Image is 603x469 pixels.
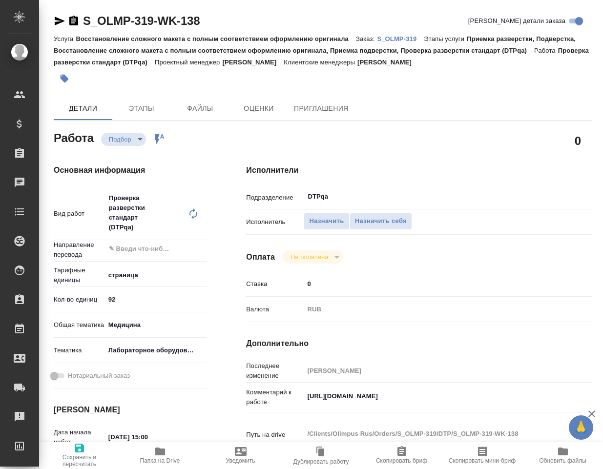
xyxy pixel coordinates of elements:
[120,442,200,469] button: Папка на Drive
[522,442,603,469] button: Обновить файлы
[54,295,105,305] p: Кол-во единиц
[377,34,424,42] a: S_OLMP-319
[54,35,76,42] p: Услуга
[246,338,592,349] h4: Дополнительно
[105,292,208,306] input: ✎ Введи что-нибудь
[45,454,114,468] span: Сохранить и пересчитать
[376,457,427,464] span: Скопировать бриф
[361,442,442,469] button: Скопировать бриф
[222,59,284,66] p: [PERSON_NAME]
[281,442,361,469] button: Дублировать работу
[246,305,304,314] p: Валюта
[54,320,105,330] p: Общая тематика
[539,457,586,464] span: Обновить файлы
[54,47,589,66] p: Проверка разверстки стандарт (DTPqa)
[449,457,516,464] span: Скопировать мини-бриф
[573,417,589,438] span: 🙏
[468,16,565,26] span: [PERSON_NAME] детали заказа
[60,102,106,115] span: Детали
[246,361,304,381] p: Последнее изменение
[226,457,255,464] span: Уведомить
[304,388,563,405] textarea: [URL][DOMAIN_NAME]
[294,102,349,115] span: Приглашения
[39,442,120,469] button: Сохранить и пересчитать
[246,193,304,203] p: Подразделение
[357,59,419,66] p: [PERSON_NAME]
[350,213,412,230] button: Назначить себя
[293,458,349,465] span: Дублировать работу
[304,213,349,230] button: Назначить
[304,364,563,378] input: Пустое поле
[246,251,275,263] h4: Оплата
[288,253,331,261] button: Не оплачена
[246,279,304,289] p: Ставка
[118,102,165,115] span: Этапы
[54,404,207,416] h4: [PERSON_NAME]
[105,430,190,444] input: ✎ Введи что-нибудь
[284,59,357,66] p: Клиентские менеджеры
[569,415,593,440] button: 🙏
[54,128,94,146] h2: Работа
[101,133,146,146] div: Подбор
[54,346,105,355] p: Тематика
[246,164,592,176] h4: Исполнители
[246,217,304,227] p: Исполнитель
[246,430,304,440] p: Путь на drive
[108,243,172,255] input: ✎ Введи что-нибудь
[283,250,343,264] div: Подбор
[304,277,563,291] input: ✎ Введи что-нибудь
[54,240,105,260] p: Направление перевода
[309,216,344,227] span: Назначить
[534,47,558,54] p: Работа
[575,132,581,149] h2: 0
[246,387,304,407] p: Комментарий к работе
[177,102,224,115] span: Файлы
[155,59,222,66] p: Проектный менеджер
[304,301,563,318] div: RUB
[105,267,208,284] div: страница
[442,442,522,469] button: Скопировать мини-бриф
[68,15,80,27] button: Скопировать ссылку
[105,342,208,359] div: Лабораторное оборудование
[54,68,75,89] button: Добавить тэг
[140,457,180,464] span: Папка на Drive
[54,209,105,219] p: Вид работ
[202,248,204,250] button: Open
[235,102,282,115] span: Оценки
[105,317,208,333] div: Медицина
[558,196,560,198] button: Open
[200,442,281,469] button: Уведомить
[54,428,105,447] p: Дата начала работ
[304,426,563,442] textarea: /Clients/Olimpus Rus/Orders/S_OLMP-319/DTP/S_OLMP-319-WK-138
[68,371,130,381] span: Нотариальный заказ
[54,164,207,176] h4: Основная информация
[76,35,356,42] p: Восстановление сложного макета с полным соответствием оформлению оригинала
[355,216,407,227] span: Назначить себя
[106,135,134,143] button: Подбор
[377,35,424,42] p: S_OLMP-319
[83,14,200,27] a: S_OLMP-319-WK-138
[424,35,467,42] p: Этапы услуги
[356,35,377,42] p: Заказ:
[54,15,65,27] button: Скопировать ссылку для ЯМессенджера
[54,265,105,285] p: Тарифные единицы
